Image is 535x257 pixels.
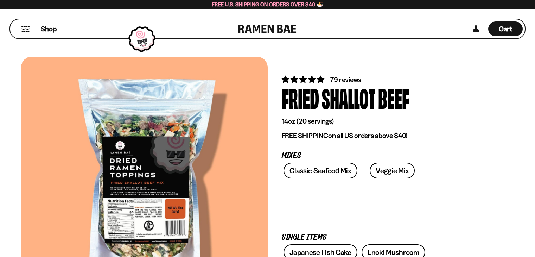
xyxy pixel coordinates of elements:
[41,21,57,36] a: Shop
[370,163,415,178] a: Veggie Mix
[499,25,512,33] span: Cart
[322,84,375,111] div: Shallot
[282,131,328,140] strong: FREE SHIPPING
[378,84,409,111] div: Beef
[282,117,500,126] p: 14oz (20 servings)
[282,152,500,159] p: Mixes
[330,75,361,84] span: 79 reviews
[21,26,30,32] button: Mobile Menu Trigger
[282,75,326,84] span: 4.82 stars
[284,163,357,178] a: Classic Seafood Mix
[41,24,57,34] span: Shop
[212,1,323,8] span: Free U.S. Shipping on Orders over $40 🍜
[282,84,319,111] div: Fried
[282,234,500,241] p: Single Items
[282,131,500,140] p: on all US orders above $40!
[488,19,523,38] div: Cart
